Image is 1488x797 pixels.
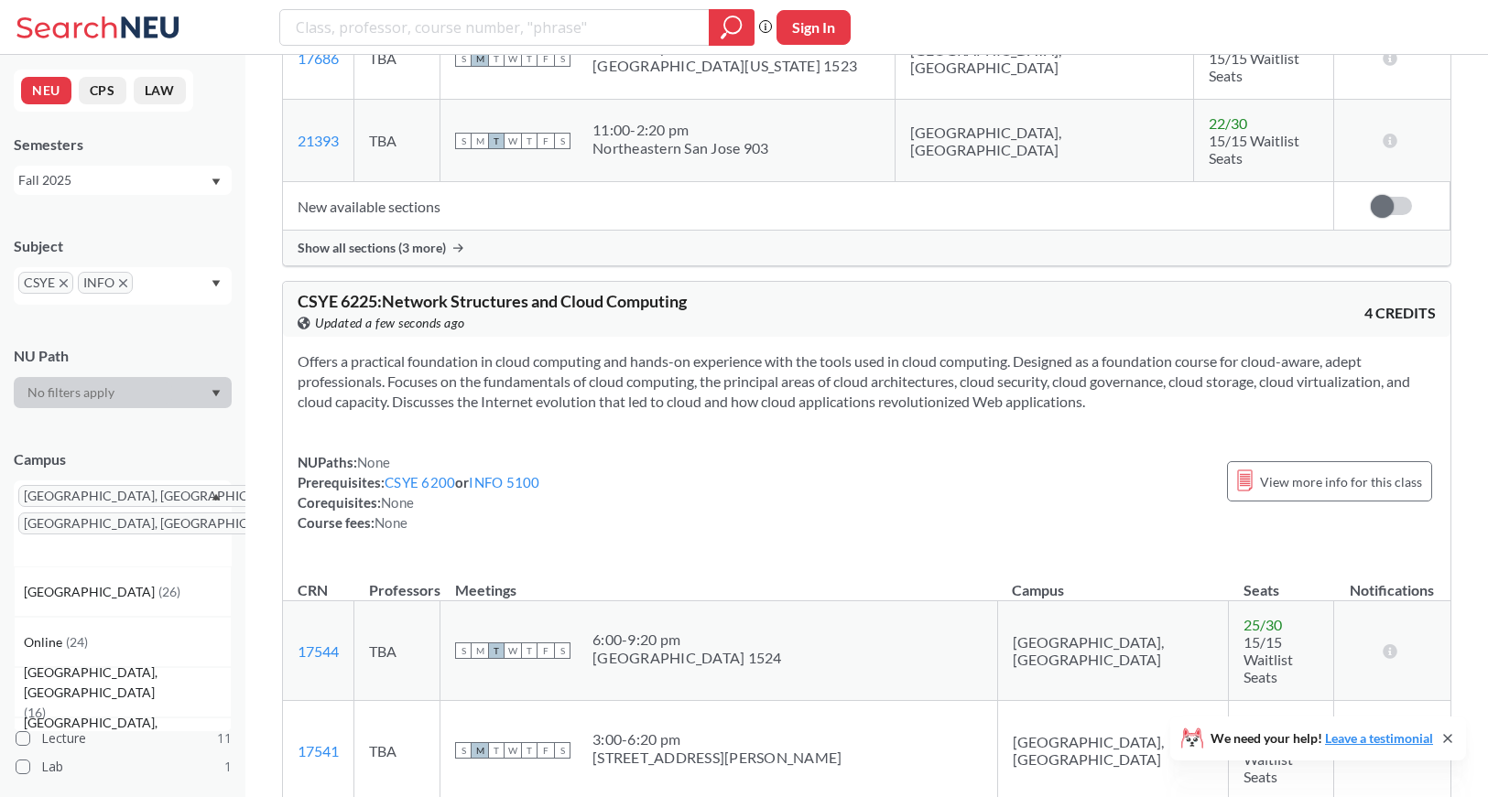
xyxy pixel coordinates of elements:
[455,742,472,759] span: S
[158,584,180,599] span: ( 26 )
[709,9,755,46] div: magnifying glass
[1260,470,1422,493] span: View more info for this class
[212,390,221,397] svg: Dropdown arrow
[1209,114,1247,132] span: 22 / 30
[1209,132,1299,167] span: 15/15 Waitlist Seats
[14,346,232,366] div: NU Path
[14,135,232,155] div: Semesters
[469,474,539,490] a: INFO 5100
[455,642,472,659] span: S
[472,50,488,67] span: M
[455,133,472,149] span: S
[592,649,782,667] div: [GEOGRAPHIC_DATA] 1524
[721,15,743,40] svg: magnifying glass
[538,642,554,659] span: F
[24,713,231,753] span: [GEOGRAPHIC_DATA], [GEOGRAPHIC_DATA]
[79,77,126,104] button: CPS
[538,133,554,149] span: F
[354,100,440,182] td: TBA
[14,166,232,195] div: Fall 2025Dropdown arrow
[554,742,570,759] span: S
[554,50,570,67] span: S
[354,17,440,100] td: TBA
[212,280,221,287] svg: Dropdown arrow
[440,562,998,601] th: Meetings
[505,133,521,149] span: W
[505,50,521,67] span: W
[357,454,390,470] span: None
[294,12,696,43] input: Class, professor, course number, "phrase"
[24,582,158,602] span: [GEOGRAPHIC_DATA]
[1244,616,1282,633] span: 25 / 30
[472,642,488,659] span: M
[592,730,842,749] div: 3:00 - 6:20 pm
[18,485,310,507] span: [GEOGRAPHIC_DATA], [GEOGRAPHIC_DATA]X to remove pill
[298,49,339,67] a: 17686
[592,121,768,139] div: 11:00 - 2:20 pm
[538,742,554,759] span: F
[488,742,505,759] span: T
[1364,303,1436,323] span: 4 CREDITS
[24,705,46,720] span: ( 16 )
[997,562,1228,601] th: Campus
[24,632,66,652] span: Online
[1334,562,1451,601] th: Notifications
[521,642,538,659] span: T
[14,480,232,566] div: [GEOGRAPHIC_DATA], [GEOGRAPHIC_DATA]X to remove pill[GEOGRAPHIC_DATA], [GEOGRAPHIC_DATA]X to remo...
[212,493,221,501] svg: Dropdown arrow
[298,642,339,660] a: 17544
[60,279,68,287] svg: X to remove pill
[16,727,232,750] label: Lecture
[18,512,310,534] span: [GEOGRAPHIC_DATA], [GEOGRAPHIC_DATA]X to remove pill
[895,100,1193,182] td: [GEOGRAPHIC_DATA], [GEOGRAPHIC_DATA]
[381,494,414,511] span: None
[488,642,505,659] span: T
[521,133,538,149] span: T
[455,50,472,67] span: S
[472,742,488,759] span: M
[315,313,465,333] span: Updated a few seconds ago
[385,474,455,490] a: CSYE 6200
[521,50,538,67] span: T
[505,742,521,759] span: W
[592,749,842,767] div: [STREET_ADDRESS][PERSON_NAME]
[354,562,440,601] th: Professors
[1244,716,1282,733] span: 18 / 36
[298,240,446,256] span: Show all sections (3 more)
[21,77,71,104] button: NEU
[592,139,768,157] div: Northeastern San Jose 903
[1244,633,1293,685] span: 15/15 Waitlist Seats
[134,77,186,104] button: LAW
[1211,732,1433,745] span: We need your help!
[997,601,1228,701] td: [GEOGRAPHIC_DATA], [GEOGRAPHIC_DATA]
[24,662,231,703] span: [GEOGRAPHIC_DATA], [GEOGRAPHIC_DATA]
[283,231,1450,265] div: Show all sections (3 more)
[14,236,232,256] div: Subject
[18,272,73,294] span: CSYEX to remove pill
[472,133,488,149] span: M
[298,291,687,311] span: CSYE 6225 : Network Structures and Cloud Computing
[18,170,210,190] div: Fall 2025
[375,514,407,531] span: None
[1229,562,1334,601] th: Seats
[538,50,554,67] span: F
[217,728,232,749] span: 11
[298,580,328,600] div: CRN
[505,642,521,659] span: W
[895,17,1193,100] td: [GEOGRAPHIC_DATA], [GEOGRAPHIC_DATA]
[777,10,851,45] button: Sign In
[1325,730,1433,746] a: Leave a testimonial
[1209,49,1299,84] span: 15/15 Waitlist Seats
[554,133,570,149] span: S
[592,630,782,649] div: 6:00 - 9:20 pm
[488,50,505,67] span: T
[16,755,232,779] label: Lab
[119,279,127,287] svg: X to remove pill
[224,757,232,777] span: 1
[592,57,857,75] div: [GEOGRAPHIC_DATA][US_STATE] 1523
[521,742,538,759] span: T
[14,377,232,408] div: Dropdown arrow
[298,351,1436,412] section: Offers a practical foundation in cloud computing and hands-on experience with the tools used in c...
[14,449,232,469] div: Campus
[212,178,221,186] svg: Dropdown arrow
